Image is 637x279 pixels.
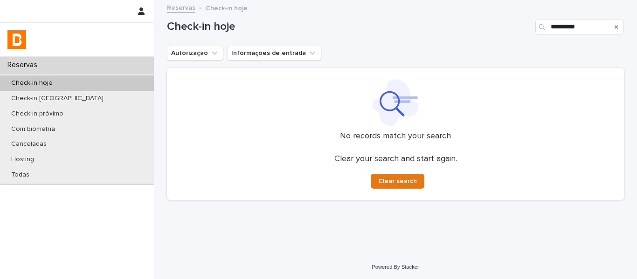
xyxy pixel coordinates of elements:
[7,30,26,49] img: zVaNuJHRTjyIjT5M9Xd5
[4,125,62,133] p: Com biometria
[4,95,111,102] p: Check-in [GEOGRAPHIC_DATA]
[334,154,457,164] p: Clear your search and start again.
[178,131,613,142] p: No records match your search
[372,264,419,270] a: Powered By Stacker
[4,156,42,163] p: Hosting
[4,110,71,118] p: Check-in próximo
[227,46,321,61] button: Informações de entrada
[371,174,424,189] button: Clear search
[167,20,532,34] h1: Check-in hoje
[167,2,195,13] a: Reservas
[535,20,624,34] input: Search
[4,61,45,69] p: Reservas
[4,171,37,179] p: Todas
[4,79,60,87] p: Check-in hoje
[4,140,54,148] p: Canceladas
[167,46,223,61] button: Autorização
[378,178,417,184] span: Clear search
[206,2,248,13] p: Check-in hoje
